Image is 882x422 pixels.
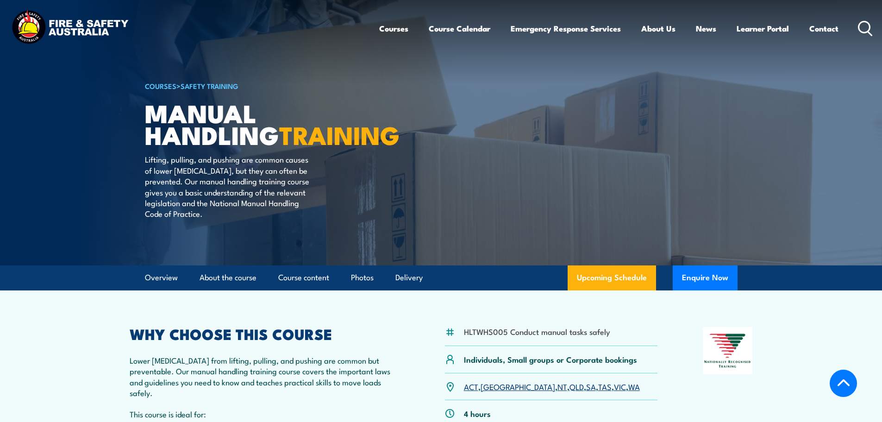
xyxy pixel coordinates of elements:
[145,81,176,91] a: COURSES
[481,381,555,392] a: [GEOGRAPHIC_DATA]
[511,16,621,41] a: Emergency Response Services
[557,381,567,392] a: NT
[429,16,490,41] a: Course Calendar
[464,381,640,392] p: , , , , , , ,
[130,327,400,340] h2: WHY CHOOSE THIS COURSE
[641,16,676,41] a: About Us
[628,381,640,392] a: WA
[464,408,491,419] p: 4 hours
[130,355,400,398] p: Lower [MEDICAL_DATA] from lifting, pulling, and pushing are common but preventable. Our manual ha...
[464,354,637,365] p: Individuals, Small groups or Corporate bookings
[598,381,612,392] a: TAS
[586,381,596,392] a: SA
[696,16,716,41] a: News
[278,265,329,290] a: Course content
[809,16,838,41] a: Contact
[130,409,400,419] p: This course is ideal for:
[379,16,408,41] a: Courses
[145,102,374,145] h1: Manual Handling
[200,265,256,290] a: About the course
[395,265,423,290] a: Delivery
[703,327,753,374] img: Nationally Recognised Training logo.
[464,326,610,337] li: HLTWHS005 Conduct manual tasks safely
[181,81,238,91] a: Safety Training
[614,381,626,392] a: VIC
[569,381,584,392] a: QLD
[145,80,374,91] h6: >
[279,115,400,153] strong: TRAINING
[145,154,314,219] p: Lifting, pulling, and pushing are common causes of lower [MEDICAL_DATA], but they can often be pr...
[568,265,656,290] a: Upcoming Schedule
[673,265,738,290] button: Enquire Now
[145,265,178,290] a: Overview
[464,381,478,392] a: ACT
[737,16,789,41] a: Learner Portal
[351,265,374,290] a: Photos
